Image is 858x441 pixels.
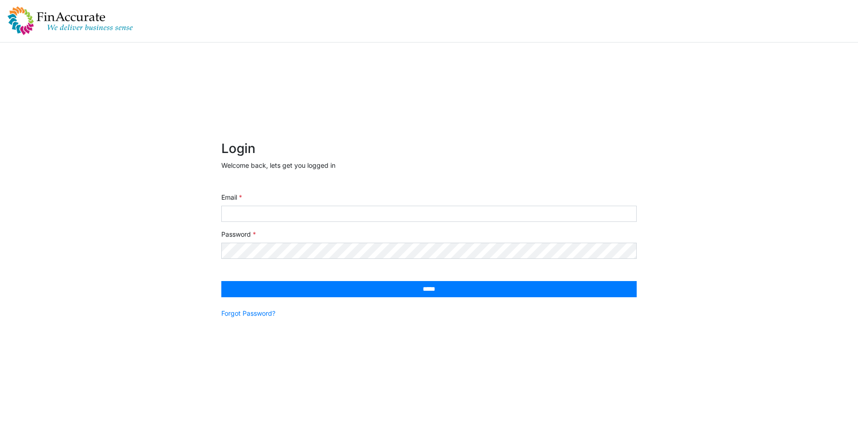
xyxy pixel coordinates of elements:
[221,141,637,157] h2: Login
[221,160,637,170] p: Welcome back, lets get you logged in
[7,6,133,36] img: spp logo
[221,229,256,239] label: Password
[221,192,242,202] label: Email
[221,308,275,318] a: Forgot Password?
